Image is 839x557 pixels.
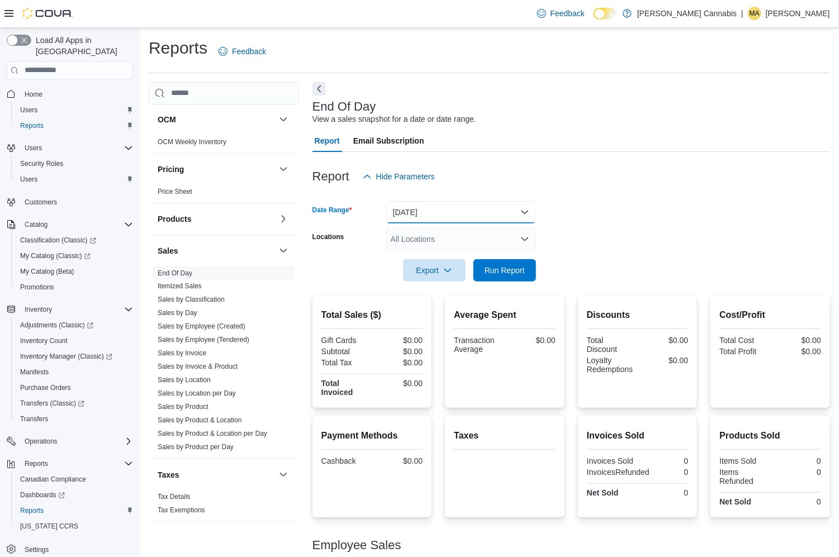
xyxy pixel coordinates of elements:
[2,456,138,472] button: Reports
[321,429,423,442] h2: Payment Methods
[16,119,133,132] span: Reports
[158,417,242,425] a: Sales by Product & Location
[158,282,202,291] span: Itemized Sales
[11,317,138,333] a: Adjustments (Classic)
[20,106,37,115] span: Users
[16,412,133,426] span: Transfers
[16,280,133,294] span: Promotions
[20,352,112,361] span: Inventory Manager (Classic)
[16,173,42,186] a: Users
[2,302,138,317] button: Inventory
[587,308,689,322] h2: Discounts
[16,473,133,486] span: Canadian Compliance
[312,232,344,241] label: Locations
[16,365,133,379] span: Manifests
[158,213,274,225] button: Products
[454,308,556,322] h2: Average Spent
[20,236,96,245] span: Classification (Classic)
[312,82,326,96] button: Next
[16,520,133,533] span: Washington CCRS
[16,381,133,394] span: Purchase Orders
[16,234,101,247] a: Classification (Classic)
[16,103,133,117] span: Users
[637,7,737,20] p: [PERSON_NAME] Cannabis
[158,363,238,371] a: Sales by Invoice & Product
[149,37,207,59] h1: Reports
[158,430,267,439] span: Sales by Product & Location per Day
[16,119,48,132] a: Reports
[277,113,290,126] button: OCM
[11,487,138,503] a: Dashboards
[654,468,688,477] div: 0
[741,7,743,20] p: |
[16,397,89,410] a: Transfers (Classic)
[158,296,225,304] span: Sales by Classification
[2,541,138,557] button: Settings
[20,175,37,184] span: Users
[2,140,138,156] button: Users
[158,507,205,515] a: Tax Exemptions
[312,113,476,125] div: View a sales snapshot for a date or date range.
[16,412,53,426] a: Transfers
[11,518,138,534] button: [US_STATE] CCRS
[16,265,133,278] span: My Catalog (Beta)
[22,8,73,19] img: Cova
[158,469,179,480] h3: Taxes
[20,457,53,470] button: Reports
[16,318,133,332] span: Adjustments (Classic)
[158,377,211,384] a: Sales by Location
[2,217,138,232] button: Catalog
[158,443,234,452] span: Sales by Product per Day
[20,87,133,101] span: Home
[507,336,556,345] div: $0.00
[158,245,178,256] h3: Sales
[158,309,197,318] span: Sales by Day
[158,164,184,175] h3: Pricing
[31,35,133,57] span: Load All Apps in [GEOGRAPHIC_DATA]
[719,429,821,442] h2: Products Sold
[11,503,138,518] button: Reports
[277,244,290,258] button: Sales
[158,493,191,501] a: Tax Details
[20,251,91,260] span: My Catalog (Classic)
[20,383,71,392] span: Purchase Orders
[16,397,133,410] span: Transfers (Classic)
[375,456,423,465] div: $0.00
[587,488,619,497] strong: Net Sold
[158,269,192,277] a: End Of Day
[11,118,138,134] button: Reports
[232,46,266,57] span: Feedback
[16,365,53,379] a: Manifests
[158,336,249,345] span: Sales by Employee (Tendered)
[16,318,98,332] a: Adjustments (Classic)
[149,266,299,459] div: Sales
[25,545,49,554] span: Settings
[410,259,459,282] span: Export
[312,206,352,215] label: Date Range
[16,350,117,363] a: Inventory Manager (Classic)
[214,40,271,63] a: Feedback
[520,235,529,244] button: Open list of options
[587,429,689,442] h2: Invoices Sold
[158,363,238,372] span: Sales by Invoice & Product
[312,539,401,552] h3: Employee Sales
[719,308,821,322] h2: Cost/Profit
[20,121,44,130] span: Reports
[20,435,133,448] span: Operations
[719,468,768,485] div: Items Refunded
[16,520,83,533] a: [US_STATE] CCRS
[16,249,95,263] a: My Catalog (Classic)
[158,376,211,385] span: Sales by Location
[20,159,63,168] span: Security Roles
[20,218,52,231] button: Catalog
[20,141,133,155] span: Users
[766,7,830,20] p: [PERSON_NAME]
[25,459,48,468] span: Reports
[20,218,133,231] span: Catalog
[321,336,370,345] div: Gift Cards
[2,86,138,102] button: Home
[277,163,290,176] button: Pricing
[20,303,133,316] span: Inventory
